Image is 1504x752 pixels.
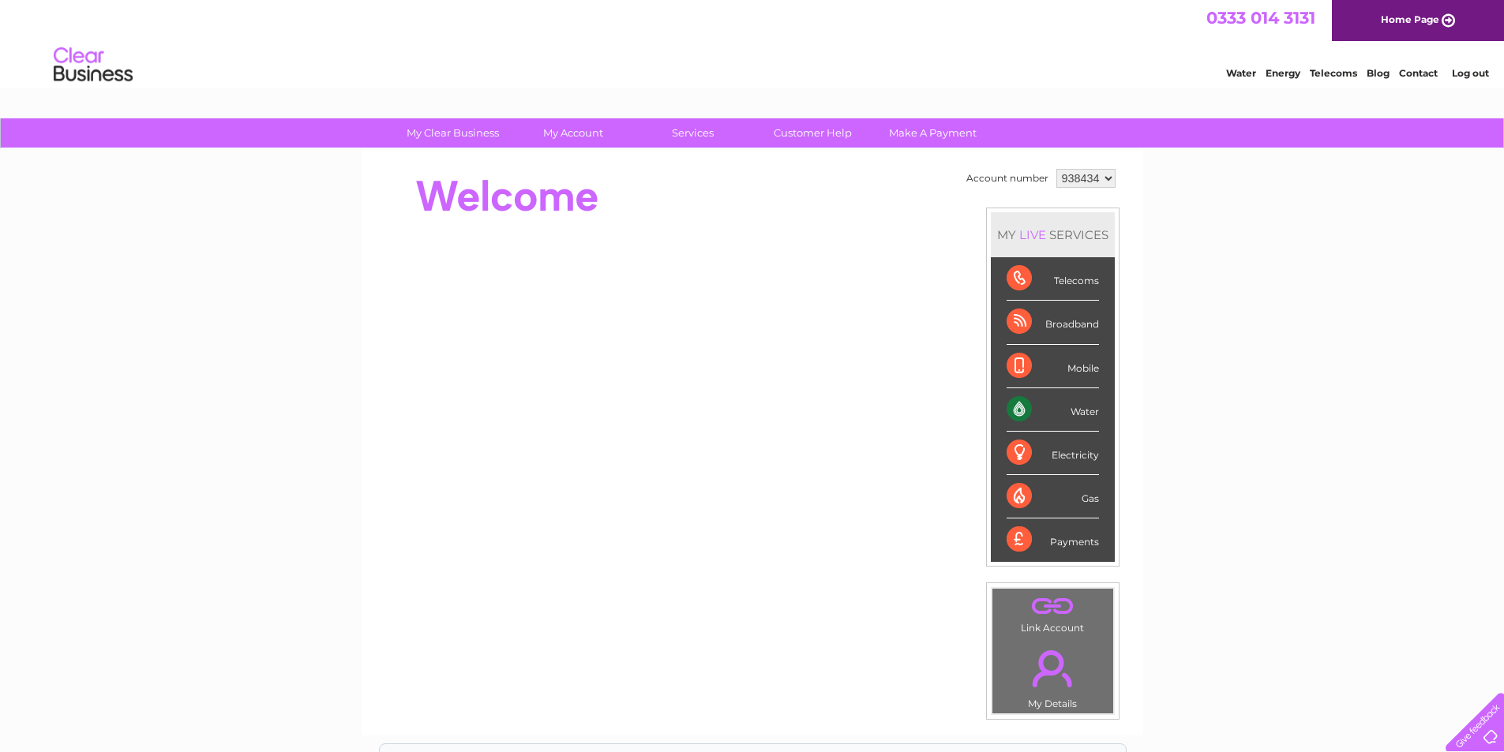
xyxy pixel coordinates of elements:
a: . [996,641,1109,696]
a: Customer Help [748,118,878,148]
div: Water [1007,388,1099,432]
img: logo.png [53,41,133,89]
a: Services [628,118,758,148]
td: Account number [962,165,1052,192]
td: My Details [992,637,1114,714]
td: Link Account [992,588,1114,638]
div: MY SERVICES [991,212,1115,257]
a: My Account [508,118,638,148]
div: Mobile [1007,345,1099,388]
a: Telecoms [1310,67,1357,79]
a: My Clear Business [388,118,518,148]
a: Make A Payment [868,118,998,148]
div: LIVE [1016,227,1049,242]
div: Gas [1007,475,1099,518]
a: Contact [1399,67,1438,79]
div: Electricity [1007,432,1099,475]
div: Telecoms [1007,257,1099,301]
a: Water [1226,67,1256,79]
a: 0333 014 3131 [1206,8,1315,28]
a: . [996,593,1109,620]
div: Broadband [1007,301,1099,344]
a: Energy [1266,67,1300,79]
a: Log out [1452,67,1489,79]
div: Clear Business is a trading name of Verastar Limited (registered in [GEOGRAPHIC_DATA] No. 3667643... [380,9,1126,77]
div: Payments [1007,518,1099,561]
a: Blog [1367,67,1390,79]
